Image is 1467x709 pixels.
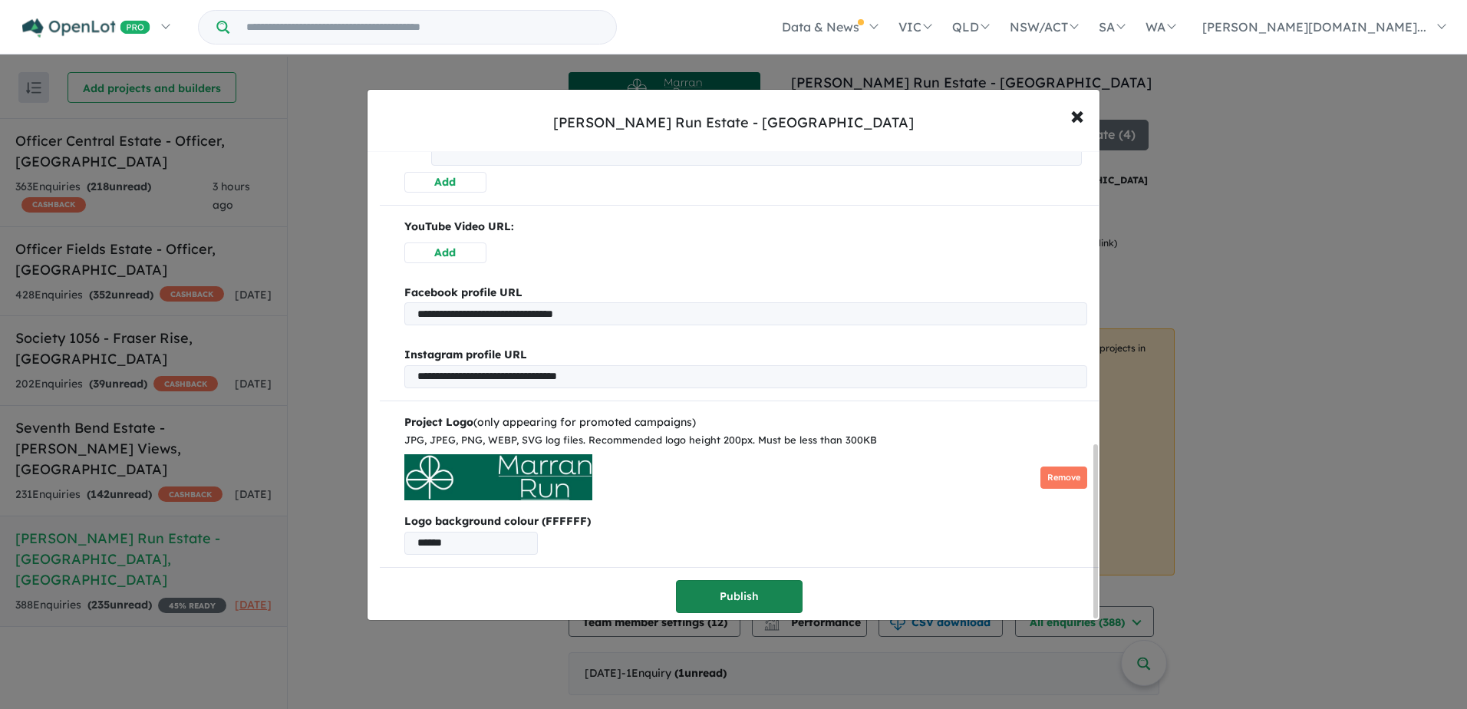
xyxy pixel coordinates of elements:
[404,285,523,299] b: Facebook profile URL
[1040,467,1087,489] button: Remove
[404,415,473,429] b: Project Logo
[404,432,1087,449] div: JPG, JPEG, PNG, WEBP, SVG log files. Recommended logo height 200px. Must be less than 300KB
[232,11,613,44] input: Try estate name, suburb, builder or developer
[404,454,592,500] img: Marran%20Run%20Estate%20-%20Thomastown___1710367702_0.jpg
[1070,98,1084,131] span: ×
[404,242,486,263] button: Add
[404,513,1087,531] b: Logo background colour (FFFFFF)
[404,414,1087,432] div: (only appearing for promoted campaigns)
[553,113,914,133] div: [PERSON_NAME] Run Estate - [GEOGRAPHIC_DATA]
[404,348,527,361] b: Instagram profile URL
[404,218,1087,236] p: YouTube Video URL:
[676,580,803,613] button: Publish
[22,18,150,38] img: Openlot PRO Logo White
[404,172,486,193] button: Add
[1202,19,1426,35] span: [PERSON_NAME][DOMAIN_NAME]...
